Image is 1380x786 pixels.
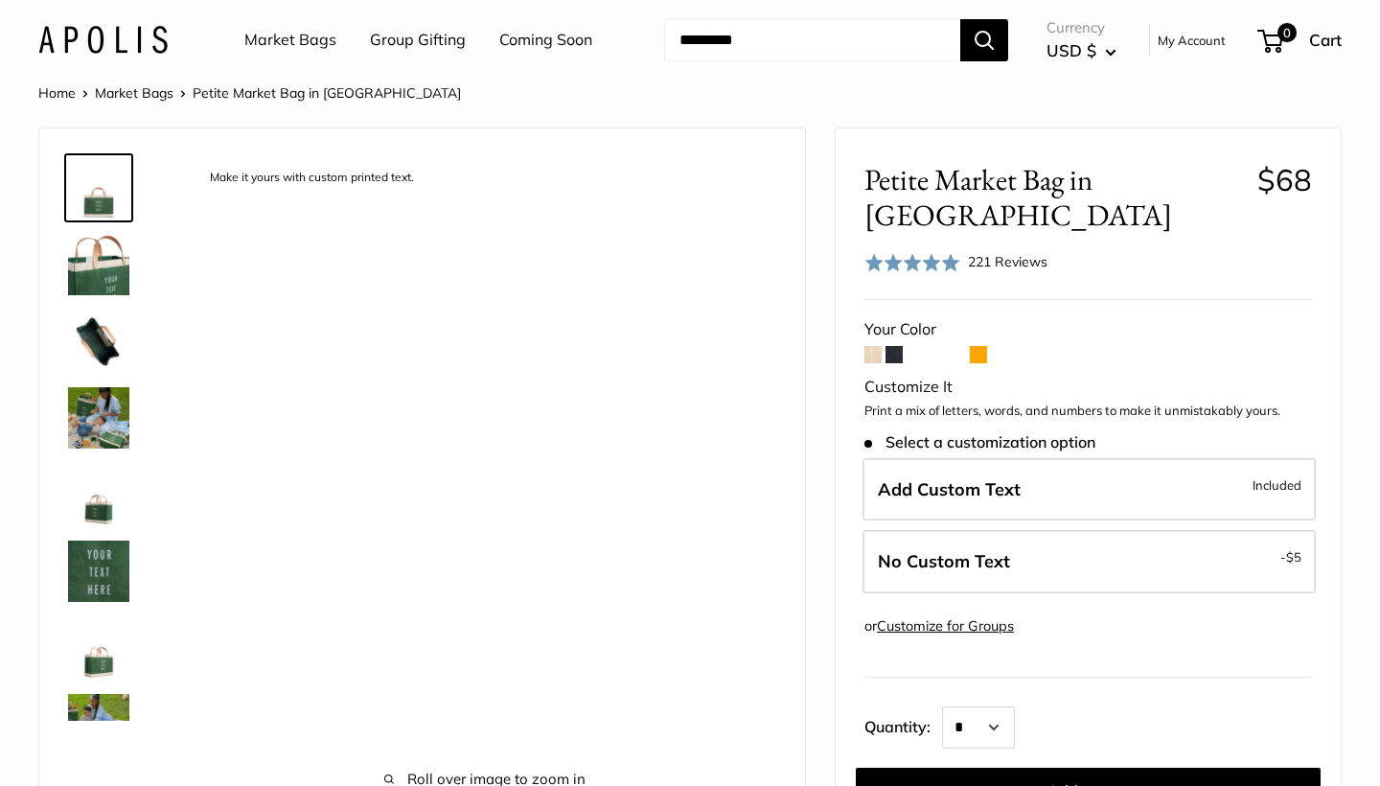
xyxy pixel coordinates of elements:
span: Currency [1046,14,1116,41]
div: Make it yours with custom printed text. [200,165,424,191]
span: $5 [1286,549,1301,565]
img: description_Take it anywhere with easy-grip handles. [68,234,129,295]
nav: Breadcrumb [38,81,461,105]
a: Customize for Groups [877,617,1014,635]
p: Print a mix of letters, words, and numbers to make it unmistakably yours. [864,402,1312,421]
span: Select a customization option [864,433,1095,451]
a: description_Spacious inner area with room for everything. Plus water-resistant lining. [64,307,133,376]
a: Petite Market Bag in Field Green [64,460,133,529]
span: Petite Market Bag in [GEOGRAPHIC_DATA] [193,84,461,102]
a: description_Take it anywhere with easy-grip handles. [64,230,133,299]
a: description_Make it yours with custom printed text. [64,153,133,222]
button: Search [960,19,1008,61]
span: No Custom Text [878,550,1010,572]
a: Petite Market Bag in Field Green [64,383,133,452]
img: Apolis [38,26,168,54]
a: Market Bags [95,84,173,102]
label: Leave Blank [862,530,1316,593]
a: description_Custom printed text with eco-friendly ink. [64,537,133,606]
span: Petite Market Bag in [GEOGRAPHIC_DATA] [864,162,1243,233]
a: My Account [1158,29,1226,52]
span: $68 [1257,161,1312,198]
img: description_Custom printed text with eco-friendly ink. [68,541,129,602]
span: Included [1253,474,1301,497]
span: Add Custom Text [878,478,1021,500]
input: Search... [664,19,960,61]
img: Petite Market Bag in Field Green [68,464,129,525]
div: Customize It [864,373,1312,402]
div: Your Color [864,315,1312,344]
img: description_Make it yours with custom printed text. [68,157,129,219]
label: Quantity: [864,701,942,749]
label: Add Custom Text [862,458,1316,521]
img: Petite Market Bag in Field Green [68,694,129,755]
span: 221 Reviews [968,253,1047,270]
a: Coming Soon [499,26,592,55]
a: 0 Cart [1259,25,1342,56]
a: Home [38,84,76,102]
img: Petite Market Bag in Field Green [68,387,129,449]
a: Petite Market Bag in Field Green [64,613,133,682]
button: USD $ [1046,35,1116,66]
div: or [864,613,1014,639]
span: USD $ [1046,40,1096,60]
img: description_Spacious inner area with room for everything. Plus water-resistant lining. [68,311,129,372]
a: Market Bags [244,26,336,55]
a: Group Gifting [370,26,466,55]
img: Petite Market Bag in Field Green [68,617,129,679]
span: Cart [1309,30,1342,50]
a: Petite Market Bag in Field Green [64,690,133,759]
span: 0 [1277,23,1297,42]
span: - [1280,545,1301,568]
